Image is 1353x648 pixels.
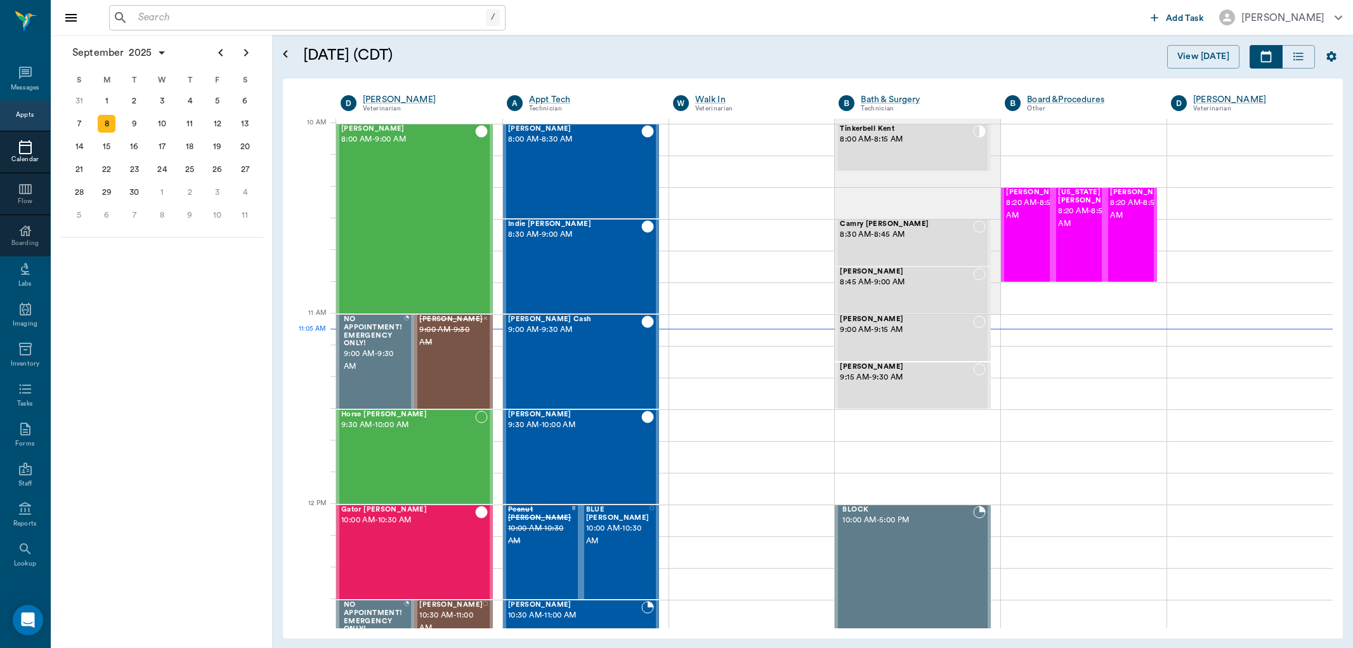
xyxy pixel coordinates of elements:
div: Veterinarian [363,103,488,114]
span: 10:00 AM - 10:30 AM [508,522,572,548]
span: 9:00 AM - 9:30 AM [344,348,404,373]
span: 9:30 AM - 10:00 AM [508,419,641,432]
div: Staff [18,479,32,489]
div: Wednesday, September 17, 2025 [154,138,171,155]
div: Friday, October 3, 2025 [209,183,226,201]
span: [PERSON_NAME] [341,125,475,133]
div: D [1171,95,1187,111]
a: Bath & Surgery [861,93,986,106]
div: Sunday, September 28, 2025 [70,183,88,201]
span: [PERSON_NAME] [840,268,973,276]
div: 10 AM [293,116,326,148]
span: Camry [PERSON_NAME] [840,220,973,228]
div: B [1005,95,1021,111]
div: Tuesday, September 30, 2025 [126,183,143,201]
div: NO_SHOW, 9:00 AM - 9:30 AM [414,314,492,409]
button: September2025 [66,40,173,65]
div: Friday, September 19, 2025 [209,138,226,155]
div: Tuesday, September 2, 2025 [126,92,143,110]
span: [PERSON_NAME] [840,363,973,371]
span: [PERSON_NAME] [1110,188,1173,197]
button: Open calendar [278,30,293,79]
div: Tuesday, September 9, 2025 [126,115,143,133]
span: 9:00 AM - 9:30 AM [419,324,483,349]
span: NO APPOINTMENT! EMERGENCY ONLY! [344,601,404,633]
span: [PERSON_NAME] Cash [508,315,641,324]
div: A [507,95,523,111]
span: BLUE [PERSON_NAME] [586,506,650,522]
span: BLOCK [842,506,973,514]
span: 9:15 AM - 9:30 AM [840,371,973,384]
div: Monday, September 15, 2025 [98,138,115,155]
div: Labs [18,279,32,289]
a: [PERSON_NAME] [363,93,488,106]
div: Thursday, October 9, 2025 [181,206,199,224]
span: [PERSON_NAME] [419,601,483,609]
div: NOT_CONFIRMED, 8:30 AM - 8:45 AM [835,219,991,267]
h5: [DATE] (CDT) [303,45,636,65]
span: 8:00 AM - 9:00 AM [341,133,475,146]
div: Sunday, September 21, 2025 [70,161,88,178]
div: Tuesday, September 16, 2025 [126,138,143,155]
div: Wednesday, September 24, 2025 [154,161,171,178]
div: CHECKED_IN, 8:20 AM - 8:50 AM [1105,187,1157,282]
span: Gator [PERSON_NAME] [341,506,475,514]
div: NOT_CONFIRMED, 8:45 AM - 9:00 AM [835,267,991,314]
button: Previous page [208,40,233,65]
div: Friday, September 5, 2025 [209,92,226,110]
div: D [341,95,356,111]
div: Today, Monday, September 8, 2025 [98,115,115,133]
div: CHECKED_OUT, 8:00 AM - 9:00 AM [336,124,493,314]
span: 8:20 AM - 8:50 AM [1110,197,1173,222]
div: W [673,95,689,111]
span: 8:30 AM - 9:00 AM [508,228,641,241]
div: Thursday, October 2, 2025 [181,183,199,201]
div: Saturday, September 27, 2025 [236,161,254,178]
div: Inventory [11,359,39,369]
div: CHECKED_IN, 8:20 AM - 8:50 AM [1001,187,1053,282]
button: View [DATE] [1167,45,1239,69]
div: Tuesday, September 23, 2025 [126,161,143,178]
div: Wednesday, October 8, 2025 [154,206,171,224]
div: Technician [529,103,654,114]
span: 9:00 AM - 9:15 AM [840,324,973,336]
div: [PERSON_NAME] [1241,10,1324,25]
div: Thursday, September 25, 2025 [181,161,199,178]
div: T [176,70,204,89]
div: 11 AM [293,307,326,338]
span: 10:00 AM - 10:30 AM [586,522,650,548]
span: Horse [PERSON_NAME] [341,411,475,419]
div: NOT_CONFIRMED, 9:00 AM - 9:15 AM [835,314,991,362]
span: 10:30 AM - 11:00 AM [508,609,641,622]
div: Other [1027,103,1152,114]
div: Friday, October 10, 2025 [209,206,226,224]
div: CANCELED, 10:00 AM - 10:30 AM [503,505,581,600]
div: S [65,70,93,89]
div: CHECKED_OUT, 9:30 AM - 10:00 AM [503,409,659,505]
div: Wednesday, October 1, 2025 [154,183,171,201]
span: 9:00 AM - 9:30 AM [508,324,641,336]
div: CHECKED_IN, 8:20 AM - 8:50 AM [1053,187,1105,282]
div: Sunday, September 14, 2025 [70,138,88,155]
div: Saturday, September 6, 2025 [236,92,254,110]
div: Saturday, September 13, 2025 [236,115,254,133]
div: Monday, September 1, 2025 [98,92,115,110]
div: Walk In [695,93,820,106]
div: Saturday, September 20, 2025 [236,138,254,155]
div: Monday, October 6, 2025 [98,206,115,224]
button: Close drawer [58,5,84,30]
span: Indie [PERSON_NAME] [508,220,641,228]
div: F [204,70,232,89]
div: B [839,95,854,111]
span: [PERSON_NAME] [508,411,641,419]
span: [PERSON_NAME] [508,125,641,133]
div: W [148,70,176,89]
div: Sunday, August 31, 2025 [70,92,88,110]
span: Peanut [PERSON_NAME] [508,506,572,522]
div: Saturday, October 4, 2025 [236,183,254,201]
div: Friday, September 12, 2025 [209,115,226,133]
div: Monday, September 29, 2025 [98,183,115,201]
span: [PERSON_NAME] [1006,188,1069,197]
span: NO APPOINTMENT! EMERGENCY ONLY! [344,315,404,348]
